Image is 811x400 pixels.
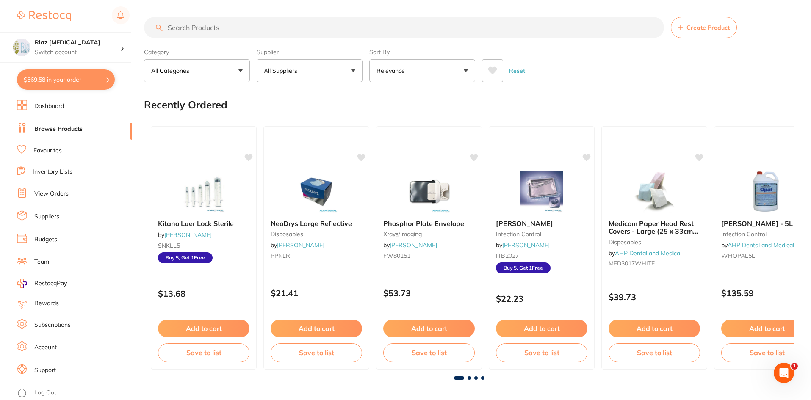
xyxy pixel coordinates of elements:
button: Save to list [158,343,249,362]
a: Log Out [34,389,56,397]
b: NeoDrys Large Reflective [271,220,362,227]
a: AHP Dental and Medical [615,249,681,257]
small: SNKLL5 [158,242,249,249]
a: [PERSON_NAME] [277,241,324,249]
span: Create Product [686,24,730,31]
small: PPNLR [271,252,362,259]
small: ITB2027 [496,252,587,259]
a: View Orders [34,190,69,198]
h4: Riaz Dental Surgery [35,39,120,47]
b: Phosphor Plate Envelope [383,220,475,227]
p: $39.73 [609,292,700,302]
a: Team [34,258,49,266]
button: Reset [507,59,528,82]
button: Save to list [609,343,700,362]
label: Category [144,48,250,56]
button: Add to cart [383,320,475,337]
span: by [383,241,437,249]
button: Log Out [17,386,129,400]
img: Restocq Logo [17,11,71,21]
a: Browse Products [34,125,83,133]
button: All Categories [144,59,250,82]
p: $22.23 [496,294,587,303]
span: Buy 5, Get 1 Free [496,262,551,273]
a: Inventory Lists [33,168,72,176]
p: Switch account [35,48,120,57]
iframe: Intercom live chat [774,363,794,383]
a: Rewards [34,299,59,308]
span: Buy 5, Get 1 Free [158,252,213,263]
img: Riaz Dental Surgery [13,39,30,56]
button: All Suppliers [257,59,363,82]
a: RestocqPay [17,279,67,288]
a: AHP Dental and Medical [728,241,794,249]
button: Add to cart [158,320,249,337]
button: Save to list [383,343,475,362]
small: disposables [609,239,700,246]
a: [PERSON_NAME] [390,241,437,249]
a: [PERSON_NAME] [502,241,550,249]
p: $53.73 [383,288,475,298]
button: Add to cart [609,320,700,337]
small: MED3017WHITE [609,260,700,267]
a: [PERSON_NAME] [164,231,212,239]
p: $21.41 [271,288,362,298]
small: FW80151 [383,252,475,259]
small: xrays/imaging [383,231,475,237]
button: Relevance [369,59,475,82]
p: All Suppliers [264,66,301,75]
img: Kitano Luer Lock Sterile [176,171,231,213]
button: Save to list [271,343,362,362]
label: Supplier [257,48,363,56]
a: Dashboard [34,102,64,110]
a: Subscriptions [34,321,71,329]
img: NeoDrys Large Reflective [289,171,344,213]
b: Tray Barrier [496,220,587,227]
span: by [271,241,324,249]
span: by [496,241,550,249]
img: Phosphor Plate Envelope [401,171,457,213]
p: Relevance [376,66,408,75]
a: Favourites [33,146,62,155]
img: Tray Barrier [514,171,569,213]
small: infection control [496,231,587,237]
h2: Recently Ordered [144,99,227,111]
p: $13.68 [158,289,249,298]
button: Save to list [496,343,587,362]
label: Sort By [369,48,475,56]
span: by [721,241,794,249]
span: by [609,249,681,257]
span: RestocqPay [34,279,67,288]
a: Account [34,343,57,352]
p: All Categories [151,66,193,75]
a: Budgets [34,235,57,244]
input: Search Products [144,17,664,38]
a: Support [34,366,56,375]
img: Whiteley Opal - 5L [739,171,794,213]
img: RestocqPay [17,279,27,288]
b: Kitano Luer Lock Sterile [158,220,249,227]
button: Add to cart [496,320,587,337]
span: by [158,231,212,239]
button: Create Product [671,17,737,38]
span: 1 [791,363,798,370]
button: $569.58 in your order [17,69,115,90]
a: Restocq Logo [17,6,71,26]
b: Medicom Paper Head Rest Covers - Large (25 x 33cm) White [609,220,700,235]
img: Medicom Paper Head Rest Covers - Large (25 x 33cm) White [627,171,682,213]
button: Add to cart [271,320,362,337]
small: disposables [271,231,362,237]
a: Suppliers [34,212,59,221]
